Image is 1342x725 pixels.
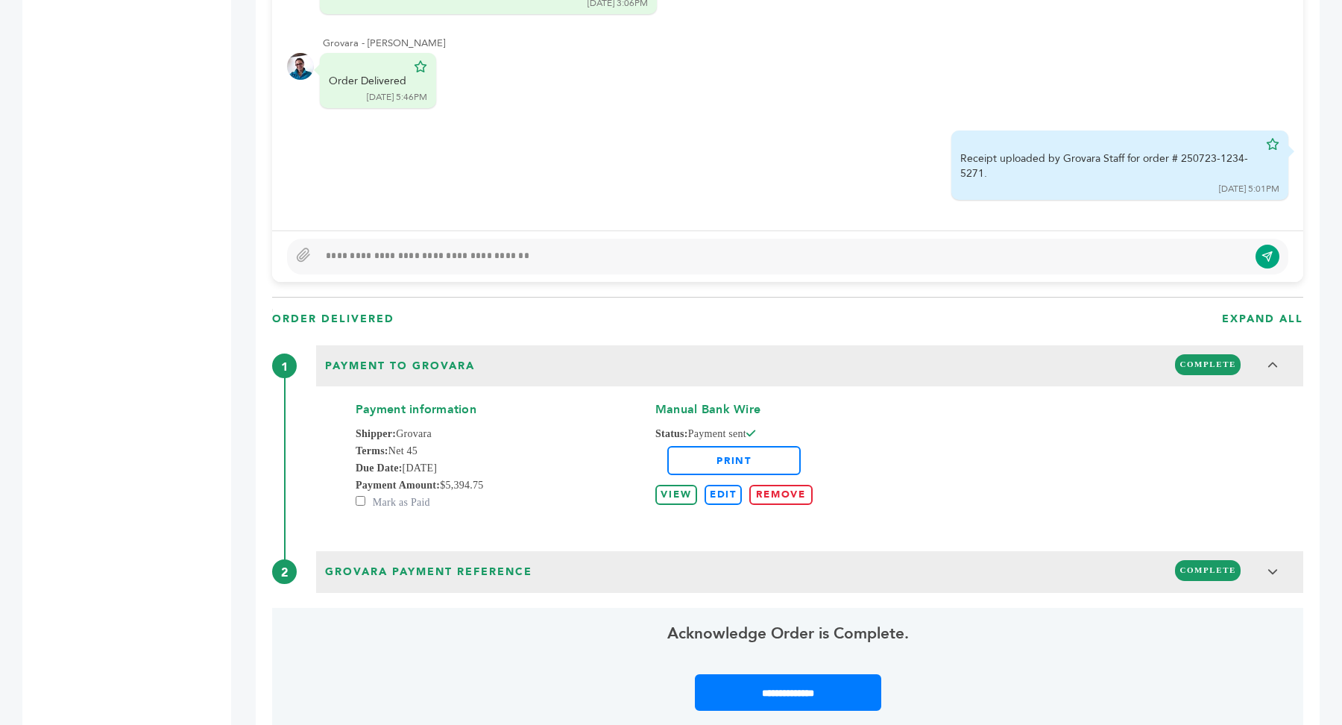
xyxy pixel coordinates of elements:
span: $5,394.75 [356,477,655,494]
span: Payment to Grovara [321,354,479,378]
h3: EXPAND ALL [1222,312,1303,327]
input: Mark as Paid [356,496,365,506]
div: [DATE] 5:01PM [1219,183,1279,195]
span: Grovara [356,425,655,442]
span: [DATE] [356,459,655,477]
a: Print [667,446,801,475]
strong: Terms: [356,445,388,456]
label: Mark as Paid [356,497,430,508]
strong: Shipper: [356,428,396,439]
span: COMPLETE [1175,354,1241,374]
strong: Status: [655,428,688,439]
div: Order Delivered [329,74,406,89]
span: Grovara Payment Reference [321,560,537,584]
h4: Payment information [356,401,655,425]
h3: ORDER DElIVERED [272,312,394,327]
span: Payment sent [655,425,820,442]
span: COMPLETE [1175,560,1241,580]
a: REMOVE [749,485,813,505]
h4: Manual Bank Wire [655,401,820,425]
div: [DATE] 5:46PM [367,91,427,104]
strong: Payment Amount: [356,480,440,491]
span: Acknowledge Order is Complete. [667,623,909,644]
div: Grovara - [PERSON_NAME] [323,37,1288,50]
span: Net 45 [356,442,655,459]
a: VIEW [655,485,697,505]
div: Receipt uploaded by Grovara Staff for order # 250723-1234-5271. [960,151,1258,181]
strong: Due Date: [356,462,403,474]
label: EDIT [705,485,742,505]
